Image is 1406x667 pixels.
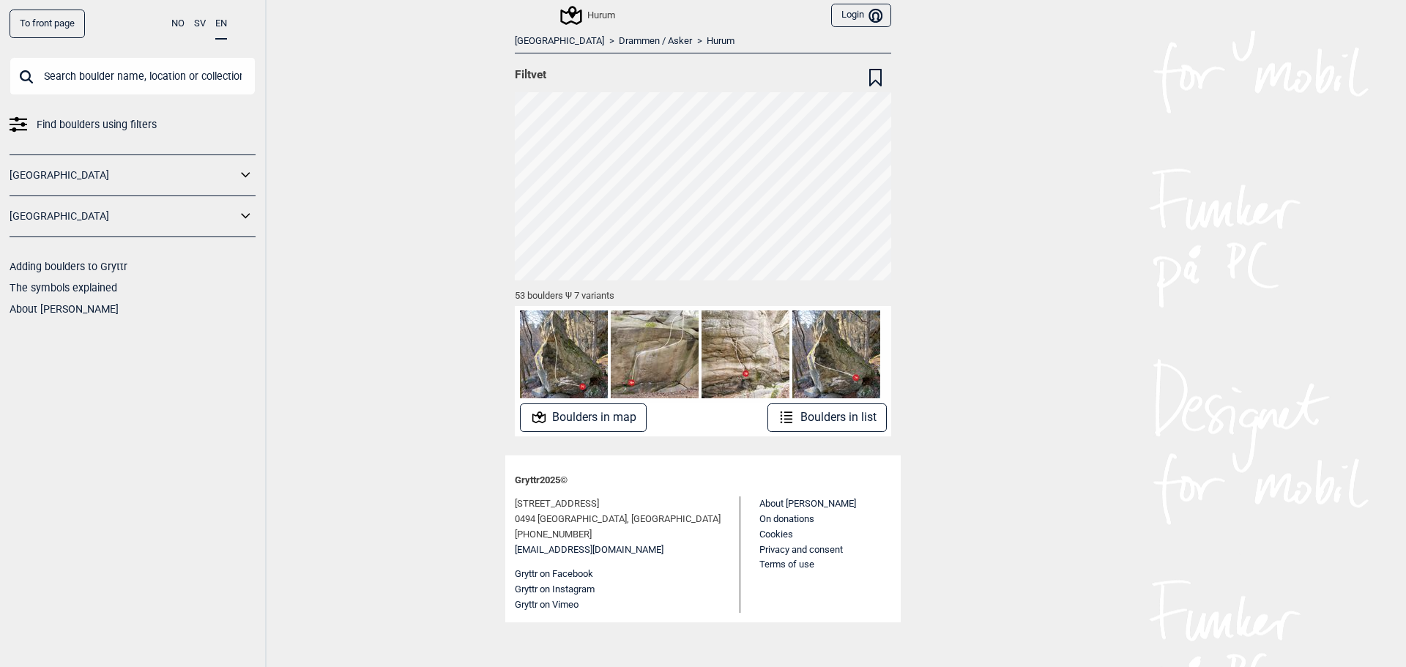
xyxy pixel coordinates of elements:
a: [GEOGRAPHIC_DATA] [10,165,237,186]
img: Biskopen rundt hjornet 211124 [792,310,880,398]
a: [GEOGRAPHIC_DATA] [515,35,604,48]
span: > [697,35,702,48]
a: On donations [759,513,814,524]
img: Den fine linjen [611,310,699,398]
div: 53 boulders Ψ 7 variants [515,280,891,306]
img: Biskopens altergutter 211124 [520,310,608,398]
a: Privacy and consent [759,544,843,555]
a: [EMAIL_ADDRESS][DOMAIN_NAME] [515,543,663,558]
input: Search boulder name, location or collection [10,57,256,95]
button: EN [215,10,227,40]
button: NO [171,10,185,38]
a: About [PERSON_NAME] [10,303,119,315]
span: Filtvet [515,67,546,82]
span: > [609,35,614,48]
a: Terms of use [759,559,814,570]
a: Adding boulders to Gryttr [10,261,127,272]
span: Find boulders using filters [37,114,157,135]
button: Gryttr on Instagram [515,582,595,597]
img: Transmission [702,310,789,398]
button: Gryttr on Facebook [515,567,593,582]
a: Cookies [759,529,793,540]
button: SV [194,10,206,38]
a: The symbols explained [10,282,117,294]
span: [STREET_ADDRESS] [515,496,599,512]
a: [GEOGRAPHIC_DATA] [10,206,237,227]
a: Hurum [707,35,734,48]
a: To front page [10,10,85,38]
div: Gryttr 2025 © [515,465,891,496]
button: Boulders in map [520,403,647,432]
button: Login [831,4,891,28]
div: Hurum [562,7,615,24]
a: About [PERSON_NAME] [759,498,856,509]
span: [PHONE_NUMBER] [515,527,592,543]
button: Boulders in list [767,403,887,432]
a: Find boulders using filters [10,114,256,135]
span: 0494 [GEOGRAPHIC_DATA], [GEOGRAPHIC_DATA] [515,512,721,527]
a: Drammen / Asker [619,35,692,48]
button: Gryttr on Vimeo [515,597,579,613]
